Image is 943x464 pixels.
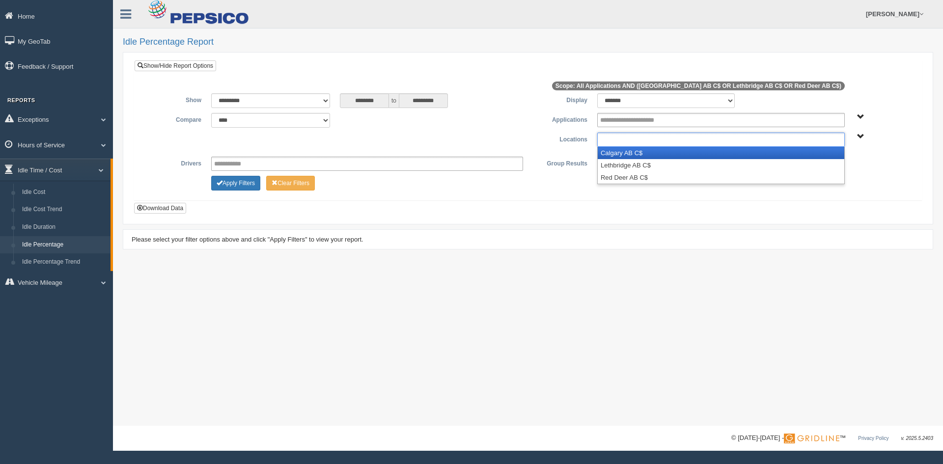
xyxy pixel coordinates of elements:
a: Idle Cost Trend [18,201,111,218]
span: Please select your filter options above and click "Apply Filters" to view your report. [132,236,363,243]
a: Idle Percentage [18,236,111,254]
a: Idle Percentage Trend [18,253,111,271]
a: Idle Duration [18,218,111,236]
button: Change Filter Options [266,176,315,191]
label: Drivers [142,157,206,168]
a: Idle Cost [18,184,111,201]
h2: Idle Percentage Report [123,37,933,47]
label: Applications [528,113,592,125]
li: Lethbridge AB C$ [598,159,844,171]
a: Show/Hide Report Options [135,60,216,71]
li: Red Deer AB C$ [598,171,844,184]
label: Compare [142,113,206,125]
button: Change Filter Options [211,176,260,191]
span: Scope: All Applications AND ([GEOGRAPHIC_DATA] AB C$ OR Lethbridge AB C$ OR Red Deer AB C$) [552,82,845,90]
span: to [389,93,399,108]
span: v. 2025.5.2403 [901,436,933,441]
button: Download Data [134,203,186,214]
img: Gridline [784,434,839,443]
a: Privacy Policy [858,436,888,441]
li: Calgary AB C$ [598,147,844,159]
label: Group Results [528,157,592,168]
label: Display [528,93,592,105]
label: Locations [528,133,592,144]
label: Show [142,93,206,105]
div: © [DATE]-[DATE] - ™ [731,433,933,443]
